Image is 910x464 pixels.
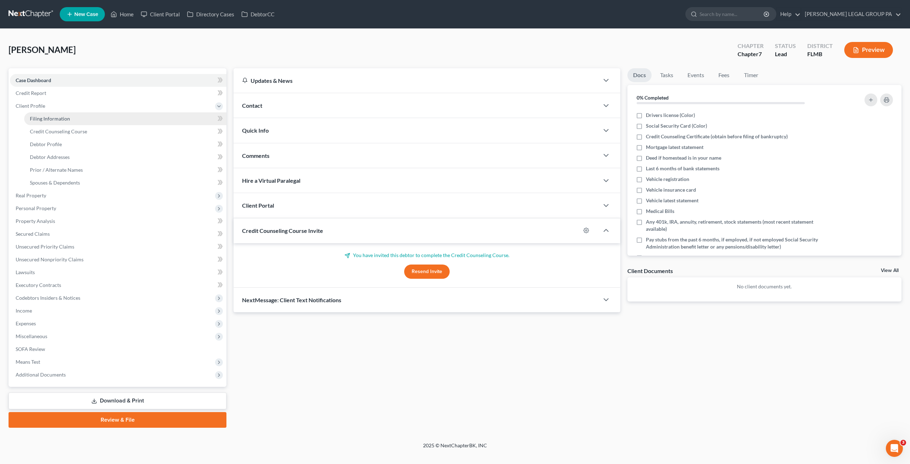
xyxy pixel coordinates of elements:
span: Last 6 months of bank statements [646,165,719,172]
a: Fees [713,68,735,82]
div: Client Documents [627,267,673,274]
span: 3 [900,440,906,446]
span: Mortgage latest statement [646,144,703,151]
span: Miscellaneous [16,333,47,339]
a: View All [881,268,899,273]
div: District [807,42,833,50]
span: Secured Claims [16,231,50,237]
span: SOFA Review [16,346,45,352]
a: Download & Print [9,393,226,409]
a: Prior / Alternate Names [24,164,226,176]
span: Credit Report [16,90,46,96]
div: 2025 © NextChapterBK, INC [252,442,658,455]
a: Executory Contracts [10,279,226,292]
a: Spouses & Dependents [24,176,226,189]
span: Medical Bills [646,208,674,215]
div: Status [775,42,796,50]
span: Expenses [16,320,36,326]
a: Secured Claims [10,228,226,240]
iframe: Intercom live chat [886,440,903,457]
a: Tasks [654,68,679,82]
span: Debtor Addresses [30,154,70,160]
span: 7 [759,50,762,57]
span: Income [16,308,32,314]
div: Lead [775,50,796,58]
span: Additional Documents [16,372,66,378]
span: [PERSON_NAME] [9,44,76,55]
a: Debtor Addresses [24,151,226,164]
span: Codebtors Insiders & Notices [16,295,80,301]
span: Pay stubs from the past 6 months, if employed, if not employed Social Security Administration ben... [646,236,827,250]
a: Property Analysis [10,215,226,228]
a: Home [107,8,137,21]
span: Client Portal [242,202,274,209]
span: Spouses & Dependents [30,180,80,186]
p: No client documents yet. [633,283,896,290]
a: Review & File [9,412,226,428]
span: Lawsuits [16,269,35,275]
a: Docs [627,68,652,82]
a: Filing Information [24,112,226,125]
span: Comments [242,152,269,159]
div: Updates & News [242,77,590,84]
span: Prior / Alternate Names [30,167,83,173]
span: Any 401k, IRA, annuity, retirement, stock statements (most recent statement available) [646,218,827,233]
span: Contact [242,102,262,109]
a: Case Dashboard [10,74,226,87]
span: Filing Information [30,116,70,122]
a: Unsecured Nonpriority Claims [10,253,226,266]
button: Resend Invite [404,265,450,279]
span: Client Profile [16,103,45,109]
span: Social Security Card (Color) [646,122,707,129]
span: Profit & Loss Statements for prior 12 months [646,254,745,261]
button: Preview [844,42,893,58]
span: Case Dashboard [16,77,51,83]
a: Help [777,8,801,21]
span: Quick Info [242,127,269,134]
span: New Case [74,12,98,17]
span: Vehicle insurance card [646,186,696,193]
input: Search by name... [700,7,765,21]
span: Vehicle latest statement [646,197,698,204]
a: Unsecured Priority Claims [10,240,226,253]
span: Executory Contracts [16,282,61,288]
span: Means Test [16,359,40,365]
a: Directory Cases [183,8,238,21]
span: Unsecured Priority Claims [16,244,74,250]
span: Property Analysis [16,218,55,224]
span: Credit Counseling Course Invite [242,227,323,234]
span: Unsecured Nonpriority Claims [16,256,84,262]
a: SOFA Review [10,343,226,356]
a: [PERSON_NAME] LEGAL GROUP PA [801,8,901,21]
span: Personal Property [16,205,56,211]
span: Hire a Virtual Paralegal [242,177,300,184]
a: Credit Report [10,87,226,100]
strong: 0% Completed [637,95,669,101]
span: Vehicle registration [646,176,689,183]
div: FLMB [807,50,833,58]
a: Events [682,68,710,82]
div: Chapter [738,42,764,50]
a: Client Portal [137,8,183,21]
a: Credit Counseling Course [24,125,226,138]
a: Lawsuits [10,266,226,279]
div: Chapter [738,50,764,58]
span: Drivers license (Color) [646,112,695,119]
span: Credit Counseling Certificate (obtain before filing of bankruptcy) [646,133,788,140]
p: You have invited this debtor to complete the Credit Counseling Course. [242,252,612,259]
span: Real Property [16,192,46,198]
span: NextMessage: Client Text Notifications [242,297,341,303]
span: Credit Counseling Course [30,128,87,134]
span: Deed if homestead is in your name [646,154,721,161]
a: DebtorCC [238,8,278,21]
a: Timer [738,68,764,82]
span: Debtor Profile [30,141,62,147]
a: Debtor Profile [24,138,226,151]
